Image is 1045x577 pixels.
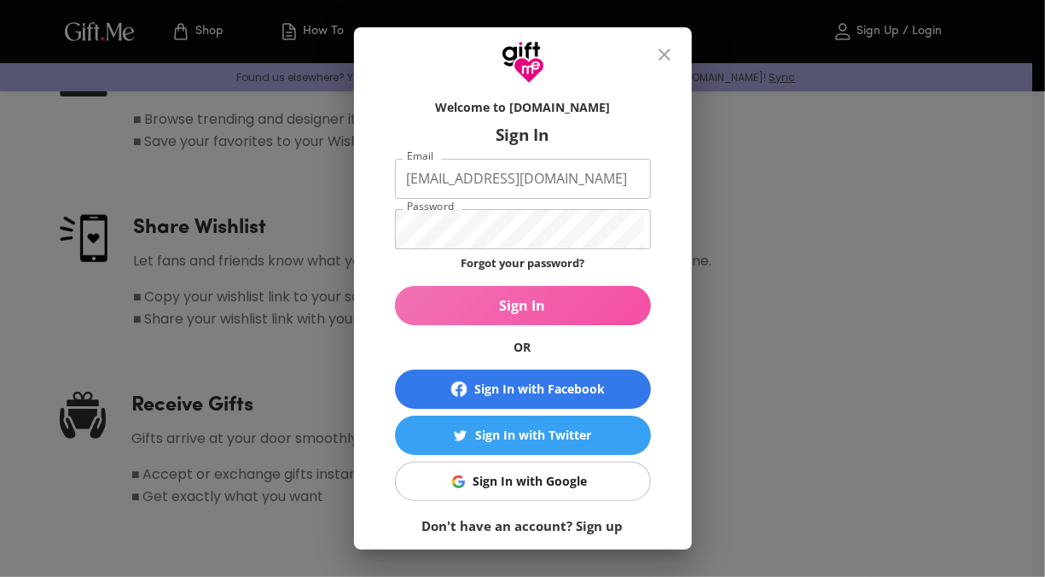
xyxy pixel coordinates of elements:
[475,426,591,445] div: Sign In with Twitter
[395,296,651,315] span: Sign In
[474,380,605,399] div: Sign In with Facebook
[395,549,651,571] p: © 2025 RealGifts, LLC. All rights reserved.
[395,462,651,501] button: Sign In with GoogleSign In with Google
[473,472,588,491] div: Sign In with Google
[395,339,651,356] h6: OR
[395,286,651,325] button: Sign In
[452,475,465,488] img: Sign In with Google
[502,41,544,84] img: GiftMe Logo
[395,370,651,409] button: Sign In with Facebook
[644,34,685,75] button: close
[454,429,467,442] img: Sign In with Twitter
[461,255,584,271] a: Forgot your password?
[422,517,624,534] a: Don't have an account? Sign up
[395,125,651,145] h6: Sign In
[395,99,651,116] h6: Welcome to [DOMAIN_NAME]
[395,416,651,455] button: Sign In with TwitterSign In with Twitter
